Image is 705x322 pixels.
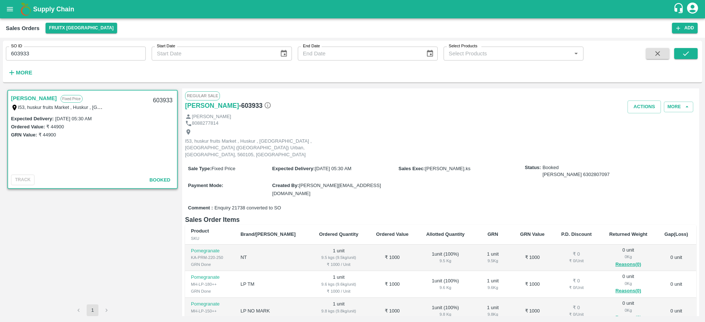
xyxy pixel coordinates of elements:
label: Status: [525,164,541,171]
button: page 1 [87,304,98,316]
label: Sales Exec : [398,166,425,171]
div: 9.6 Kg [423,284,468,291]
td: ₹ 1000 [368,271,417,298]
span: Regular Sale [185,91,220,100]
div: SKU [191,235,229,242]
span: Enquiry 21738 converted to SO [214,205,281,212]
div: account of current user [686,1,699,17]
b: Gap(Loss) [665,231,688,237]
b: P.D. Discount [561,231,592,237]
div: 1 unit ( 100 %) [423,304,468,318]
b: Returned Weight [609,231,647,237]
div: 9.5 Kg [423,257,468,264]
p: Pomegranate [191,248,229,255]
b: GRN Value [520,231,545,237]
img: logo [18,2,33,17]
b: Product [191,228,209,234]
div: Sales Orders [6,23,40,33]
div: ₹ 1000 / Unit [316,288,362,294]
button: Open [571,49,581,58]
nav: pagination navigation [72,304,113,316]
label: GRN Value: [11,132,37,138]
div: KA-PRM-220-250 [191,254,229,261]
label: SO ID [11,43,22,49]
button: Choose date [277,47,291,61]
a: Supply Chain [33,4,673,14]
div: ₹ 0 / Unit [558,311,594,318]
b: Ordered Value [376,231,408,237]
td: LP TM [235,271,310,298]
div: 0 unit [606,273,651,295]
button: Actions [628,100,661,113]
div: 9.6 kgs (9.6kg/unit) [316,281,362,288]
p: I53, huskur fruits Market , Huskur , [GEOGRAPHIC_DATA] , [GEOGRAPHIC_DATA] ([GEOGRAPHIC_DATA]) Ur... [185,138,350,158]
button: More [664,102,693,112]
div: ₹ 1000 / Unit [316,261,362,268]
div: GRN Done [191,261,229,268]
label: Created By : [272,183,299,188]
input: Select Products [446,49,569,58]
span: [DATE] 05:30 AM [315,166,351,171]
label: Expected Delivery : [272,166,315,171]
strong: More [16,70,32,76]
p: Pomegranate [191,274,229,281]
div: ₹ 0 [558,304,594,311]
p: Pomegranate [191,301,229,308]
div: MH-LP-150++ [191,308,229,314]
div: 9.5 Kg [480,257,506,264]
label: ₹ 44900 [39,132,56,138]
b: Allotted Quantity [426,231,465,237]
div: 9.5 kgs (9.5kg/unit) [316,254,362,261]
div: customer-support [673,3,686,16]
p: Fixed Price [61,95,83,103]
label: I53, huskur fruits Market , Huskur , [GEOGRAPHIC_DATA] , [GEOGRAPHIC_DATA] ([GEOGRAPHIC_DATA]) Ur... [18,104,387,110]
td: NT [235,245,310,271]
label: Sale Type : [188,166,211,171]
div: [PERSON_NAME] 6302807097 [542,171,610,178]
span: [PERSON_NAME][EMAIL_ADDRESS][DOMAIN_NAME] [272,183,381,196]
label: Select Products [449,43,477,49]
input: End Date [298,47,420,61]
label: End Date [303,43,320,49]
label: Start Date [157,43,175,49]
p: [PERSON_NAME] [192,113,231,120]
b: Brand/[PERSON_NAME] [241,231,296,237]
button: Choose date [423,47,437,61]
div: 9.8 Kg [423,311,468,318]
div: 1 unit [480,304,506,318]
td: 1 unit [310,271,368,298]
span: Fixed Price [211,166,235,171]
button: Reasons(0) [606,314,651,322]
div: 1 unit [480,251,506,264]
b: Supply Chain [33,6,74,13]
a: [PERSON_NAME] [11,94,57,103]
td: 0 unit [656,271,696,298]
div: 9.6 Kg [480,284,506,291]
input: Start Date [152,47,274,61]
td: 1 unit [310,245,368,271]
td: 0 unit [656,245,696,271]
div: ₹ 0 / Unit [558,257,594,264]
b: Ordered Quantity [319,231,358,237]
div: 603933 [149,92,177,109]
div: ₹ 0 [558,251,594,258]
div: 0 Kg [606,253,651,260]
label: Payment Mode : [188,183,223,188]
div: ₹ 1000 / Unit [316,314,362,321]
button: Reasons(0) [606,260,651,269]
div: MH-LP-180++ [191,281,229,288]
div: 0 unit [606,300,651,322]
label: Ordered Value: [11,124,45,129]
button: More [6,66,34,79]
a: [PERSON_NAME] [185,100,239,111]
div: 9.8 Kg [480,311,506,318]
h6: - 603933 [239,100,271,111]
div: 1 unit ( 100 %) [423,251,468,264]
div: 0 Kg [606,307,651,314]
td: ₹ 1000 [512,271,553,298]
td: ₹ 1000 [512,245,553,271]
div: GRN Done [191,288,229,294]
button: Reasons(0) [606,287,651,295]
div: 1 unit [480,278,506,291]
